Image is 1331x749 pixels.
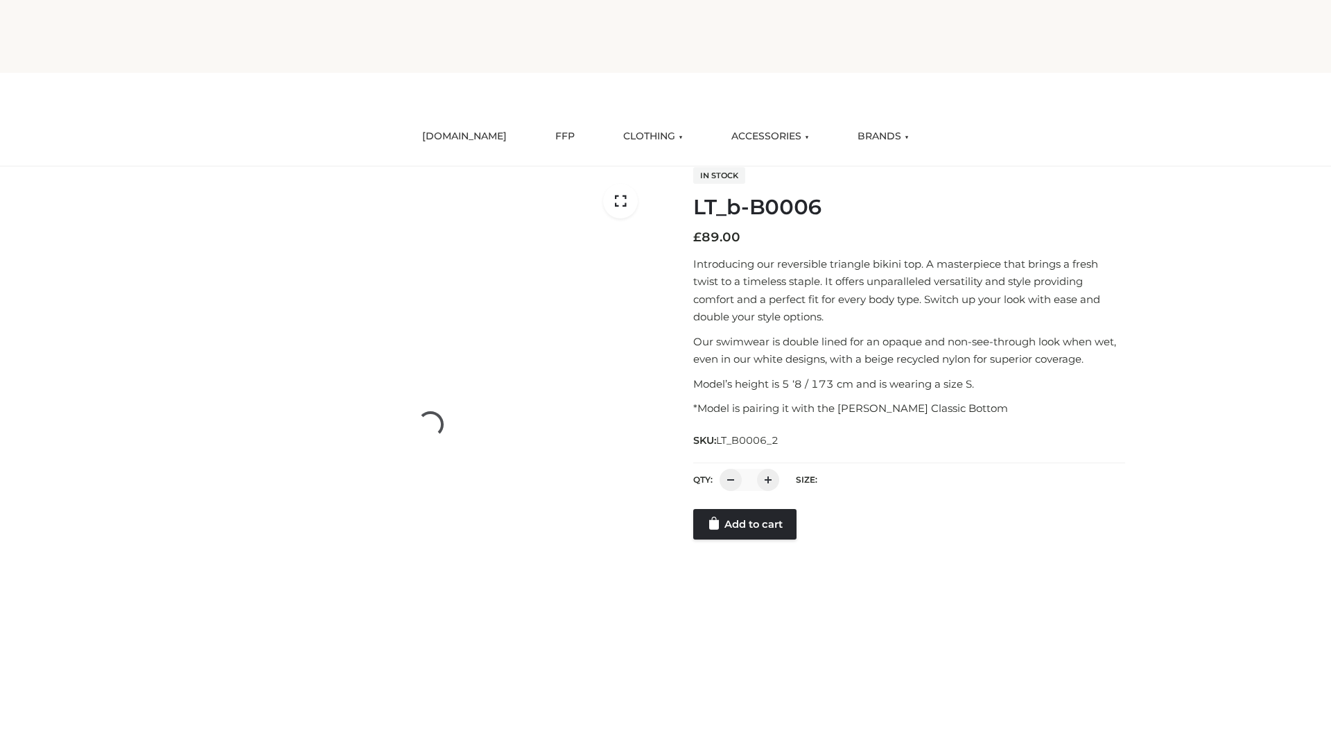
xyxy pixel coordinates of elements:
a: FFP [545,121,585,152]
a: [DOMAIN_NAME] [412,121,517,152]
p: Our swimwear is double lined for an opaque and non-see-through look when wet, even in our white d... [693,333,1125,368]
label: Size: [796,474,817,485]
p: Introducing our reversible triangle bikini top. A masterpiece that brings a fresh twist to a time... [693,255,1125,326]
a: Add to cart [693,509,797,540]
span: SKU: [693,432,780,449]
h1: LT_b-B0006 [693,195,1125,220]
span: £ [693,230,702,245]
a: ACCESSORIES [721,121,819,152]
bdi: 89.00 [693,230,740,245]
p: *Model is pairing it with the [PERSON_NAME] Classic Bottom [693,399,1125,417]
span: LT_B0006_2 [716,434,778,447]
a: BRANDS [847,121,919,152]
label: QTY: [693,474,713,485]
a: CLOTHING [613,121,693,152]
p: Model’s height is 5 ‘8 / 173 cm and is wearing a size S. [693,375,1125,393]
span: In stock [693,167,745,184]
